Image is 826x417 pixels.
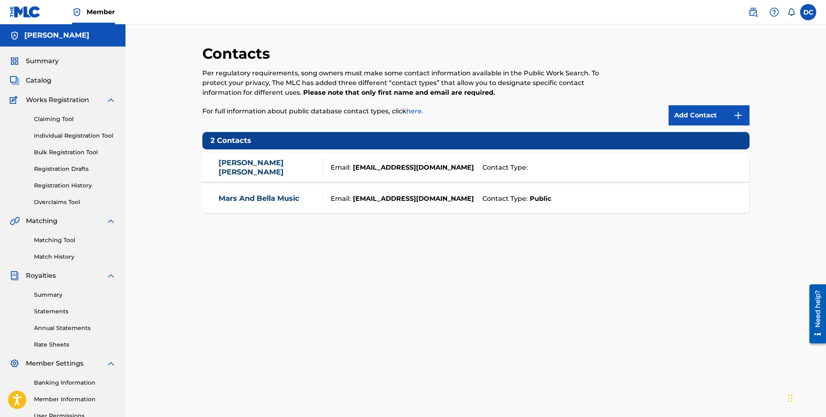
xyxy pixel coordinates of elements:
[34,324,116,332] a: Annual Statements
[26,76,51,85] span: Catalog
[766,4,782,20] div: Help
[787,8,795,16] div: Notifications
[34,236,116,245] a: Matching Tool
[34,307,116,316] a: Statements
[34,253,116,261] a: Match History
[34,148,116,157] a: Bulk Registration Tool
[34,291,116,299] a: Summary
[219,194,299,203] a: Mars And Bella Music
[478,163,738,172] div: Contact Type:
[769,7,779,17] img: help
[106,271,116,281] img: expand
[202,132,750,149] h5: 2 Contacts
[669,105,750,126] a: Add Contact
[351,163,474,172] strong: [EMAIL_ADDRESS][DOMAIN_NAME]
[34,115,116,123] a: Claiming Tool
[478,194,738,204] div: Contact Type:
[34,132,116,140] a: Individual Registration Tool
[748,7,758,17] img: search
[10,271,19,281] img: Royalties
[34,198,116,206] a: Overclaims Tool
[87,7,115,17] span: Member
[26,216,57,226] span: Matching
[34,181,116,190] a: Registration History
[323,163,478,172] div: Email:
[10,95,20,105] img: Works Registration
[106,359,116,368] img: expand
[788,386,793,411] div: Drag
[528,194,551,204] strong: Public
[106,95,116,105] img: expand
[800,4,816,20] div: User Menu
[72,7,82,17] img: Top Rightsholder
[351,194,474,204] strong: [EMAIL_ADDRESS][DOMAIN_NAME]
[10,76,19,85] img: Catalog
[303,89,495,96] strong: Please note that only first name and email are required.
[10,216,20,226] img: Matching
[803,281,826,347] iframe: Resource Center
[10,6,41,18] img: MLC Logo
[202,45,274,63] h2: Contacts
[106,216,116,226] img: expand
[26,95,89,105] span: Works Registration
[733,111,743,120] img: 9d2ae6d4665cec9f34b9.svg
[323,194,478,204] div: Email:
[745,4,761,20] a: Public Search
[10,359,19,368] img: Member Settings
[34,165,116,173] a: Registration Drafts
[10,56,59,66] a: SummarySummary
[786,378,826,417] iframe: Chat Widget
[26,271,56,281] span: Royalties
[202,68,624,98] p: Per regulatory requirements, song owners must make some contact information available in the Publ...
[10,31,19,40] img: Accounts
[26,56,59,66] span: Summary
[34,340,116,349] a: Rate Sheets
[10,76,51,85] a: CatalogCatalog
[219,158,318,177] a: [PERSON_NAME] [PERSON_NAME]
[10,56,19,66] img: Summary
[202,106,624,116] p: For full information about public database contact types, click
[406,107,423,115] a: here.
[34,379,116,387] a: Banking Information
[26,359,83,368] span: Member Settings
[24,31,89,40] h5: DEBRA JANE COHEN
[34,395,116,404] a: Member Information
